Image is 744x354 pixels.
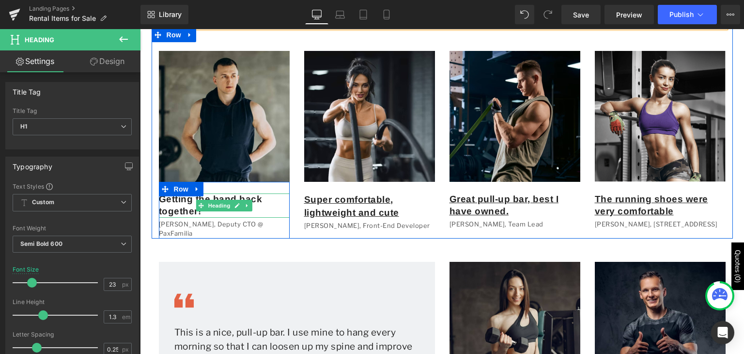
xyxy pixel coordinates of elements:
[669,11,694,18] span: Publish
[310,191,440,200] p: [PERSON_NAME], Team Lead
[25,36,54,44] span: Heading
[515,5,534,24] button: Undo
[122,346,130,353] span: px
[573,10,589,20] span: Save
[72,50,142,72] a: Design
[20,240,62,247] b: Semi Bold 600
[13,225,132,232] div: Font Weight
[102,171,112,182] a: Expand / Collapse
[310,165,419,187] a: Great pull-up bar, best I have owned.
[164,192,295,202] p: [PERSON_NAME], Front-End Developer
[13,108,132,114] div: Title Tag
[375,5,398,24] a: Mobile
[20,123,27,130] b: H1
[658,5,717,24] button: Publish
[711,321,734,344] div: Open Intercom Messenger
[51,153,63,167] a: Expand / Collapse
[538,5,558,24] button: Redo
[159,10,182,19] span: Library
[34,297,279,352] p: This is a nice, pull-up bar. I use mine to hang every morning so that I can loosen up my spine an...
[455,191,586,200] p: [PERSON_NAME], [STREET_ADDRESS]
[19,191,150,209] p: [PERSON_NAME], Deputy CTO @ PaxFamilia
[594,221,602,254] div: Quotes (0)
[455,165,568,187] a: The running shoes were very comfortable
[29,15,96,22] span: Rental Items for Sale
[13,331,132,338] div: Letter Spacing
[13,82,41,96] div: Title Tag
[13,157,52,171] div: Typography
[13,299,132,306] div: Line Height
[604,5,654,24] a: Preview
[122,281,130,288] span: px
[13,266,39,273] div: Font Size
[352,5,375,24] a: Tablet
[140,5,188,24] a: New Library
[616,10,642,20] span: Preview
[328,5,352,24] a: Laptop
[305,5,328,24] a: Desktop
[31,153,51,167] span: Row
[721,5,740,24] button: More
[122,314,130,320] span: em
[29,5,140,13] a: Landing Pages
[32,198,54,207] b: Custom
[164,165,259,189] a: Super comfortable, lightweight and cute
[66,171,92,182] span: Heading
[13,182,132,190] div: Text Styles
